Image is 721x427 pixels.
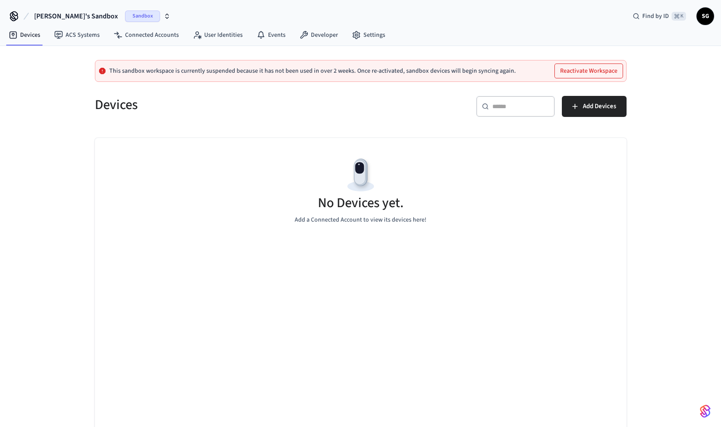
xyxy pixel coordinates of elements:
span: [PERSON_NAME]'s Sandbox [34,11,118,21]
span: Sandbox [125,11,160,22]
span: Find by ID [642,12,669,21]
img: Devices Empty State [341,155,380,195]
button: SG [697,7,714,25]
span: Add Devices [583,101,616,112]
h5: Devices [95,96,355,114]
span: SG [697,8,713,24]
button: Add Devices [562,96,627,117]
p: Add a Connected Account to view its devices here! [295,215,426,225]
a: ACS Systems [47,27,107,43]
span: ⌘ K [672,12,686,21]
a: User Identities [186,27,250,43]
h5: No Devices yet. [318,194,404,212]
a: Connected Accounts [107,27,186,43]
a: Developer [293,27,345,43]
button: Reactivate Workspace [555,64,623,78]
img: SeamLogoGradient.69752ec5.svg [700,404,711,418]
a: Settings [345,27,392,43]
div: Find by ID⌘ K [626,8,693,24]
a: Events [250,27,293,43]
a: Devices [2,27,47,43]
p: This sandbox workspace is currently suspended because it has not been used in over 2 weeks. Once ... [109,67,516,74]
